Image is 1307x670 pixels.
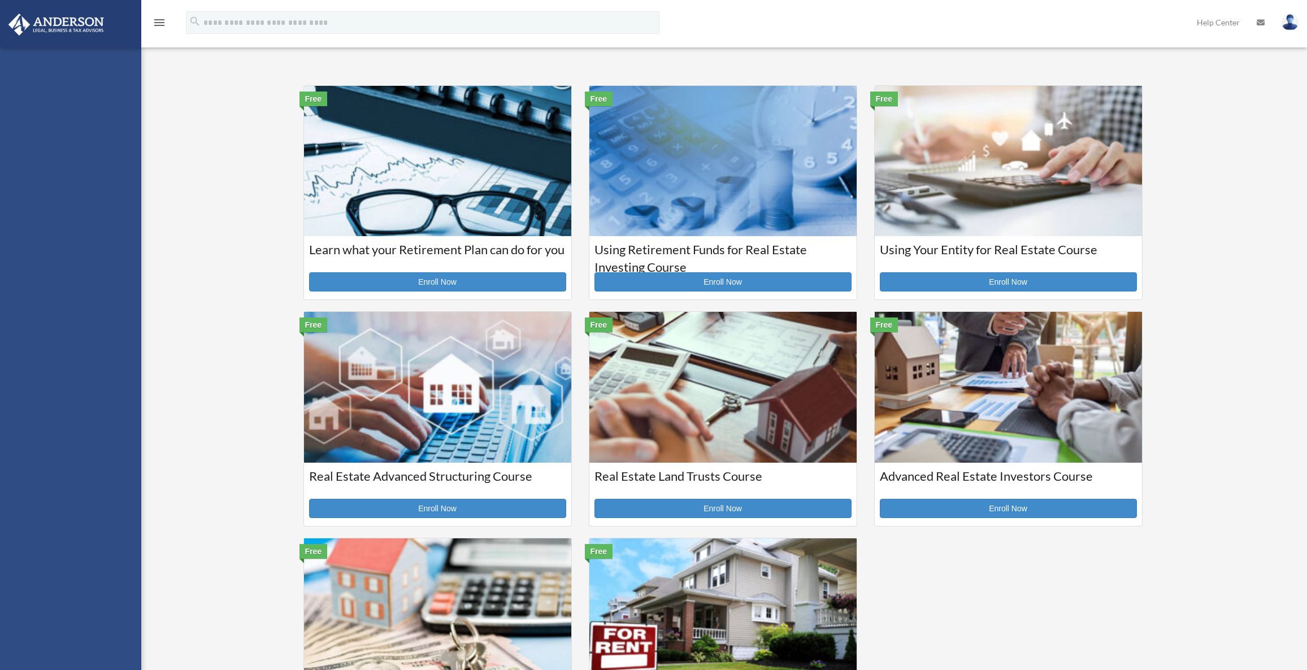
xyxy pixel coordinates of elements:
[870,317,898,332] div: Free
[153,16,166,29] i: menu
[880,499,1137,518] a: Enroll Now
[880,468,1137,496] h3: Advanced Real Estate Investors Course
[299,92,328,106] div: Free
[189,15,201,28] i: search
[880,272,1137,292] a: Enroll Now
[585,317,613,332] div: Free
[594,499,852,518] a: Enroll Now
[594,272,852,292] a: Enroll Now
[309,468,566,496] h3: Real Estate Advanced Structuring Course
[309,272,566,292] a: Enroll Now
[880,241,1137,269] h3: Using Your Entity for Real Estate Course
[1282,14,1299,31] img: User Pic
[870,92,898,106] div: Free
[594,241,852,269] h3: Using Retirement Funds for Real Estate Investing Course
[309,499,566,518] a: Enroll Now
[5,14,107,36] img: Anderson Advisors Platinum Portal
[594,468,852,496] h3: Real Estate Land Trusts Course
[299,317,328,332] div: Free
[585,544,613,559] div: Free
[299,544,328,559] div: Free
[153,20,166,29] a: menu
[309,241,566,269] h3: Learn what your Retirement Plan can do for you
[585,92,613,106] div: Free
